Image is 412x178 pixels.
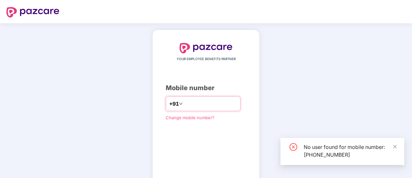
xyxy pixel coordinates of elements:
[166,115,214,120] a: Change mobile number?
[180,43,232,53] img: logo
[179,102,183,106] span: down
[177,57,236,62] span: YOUR EMPLOYEE BENEFITS PARTNER
[6,7,59,17] img: logo
[304,143,397,159] div: No user found for mobile number: [PHONE_NUMBER]
[166,83,246,93] div: Mobile number
[393,144,397,149] span: close
[289,143,297,151] span: close-circle
[169,100,179,108] span: +91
